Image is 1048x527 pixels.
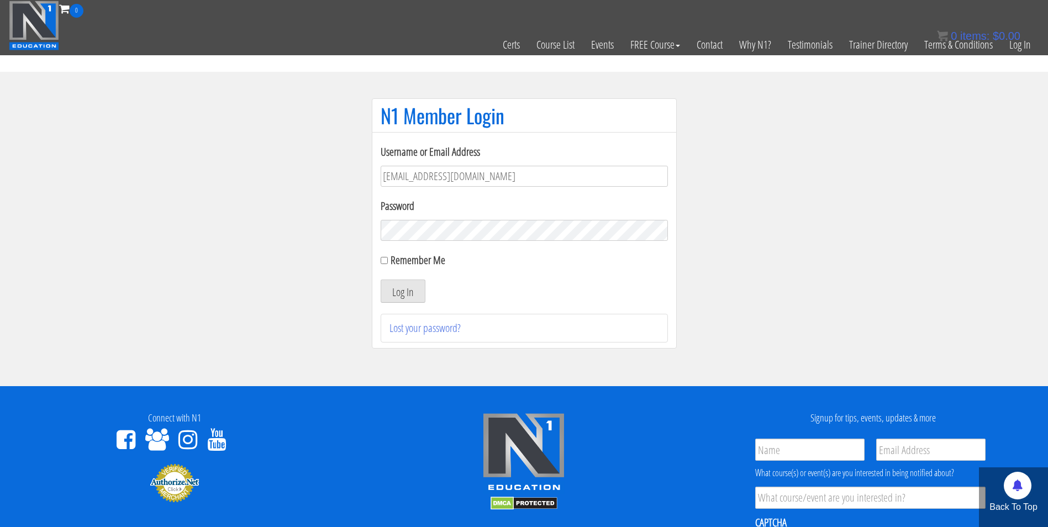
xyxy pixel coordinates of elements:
[583,18,622,72] a: Events
[916,18,1001,72] a: Terms & Conditions
[491,497,557,510] img: DMCA.com Protection Status
[937,30,948,41] img: icon11.png
[937,30,1020,42] a: 0 items: $0.00
[59,1,83,16] a: 0
[841,18,916,72] a: Trainer Directory
[381,104,668,127] h1: N1 Member Login
[381,198,668,214] label: Password
[391,252,445,267] label: Remember Me
[876,439,986,461] input: Email Address
[755,487,986,509] input: What course/event are you interested in?
[8,413,341,424] h4: Connect with N1
[381,144,668,160] label: Username or Email Address
[622,18,688,72] a: FREE Course
[70,4,83,18] span: 0
[993,30,999,42] span: $
[9,1,59,50] img: n1-education
[731,18,780,72] a: Why N1?
[528,18,583,72] a: Course List
[993,30,1020,42] bdi: 0.00
[951,30,957,42] span: 0
[755,439,865,461] input: Name
[707,413,1040,424] h4: Signup for tips, events, updates & more
[960,30,989,42] span: items:
[389,320,461,335] a: Lost your password?
[1001,18,1039,72] a: Log In
[494,18,528,72] a: Certs
[780,18,841,72] a: Testimonials
[482,413,565,494] img: n1-edu-logo
[755,466,986,479] div: What course(s) or event(s) are you interested in being notified about?
[688,18,731,72] a: Contact
[381,280,425,303] button: Log In
[150,463,199,503] img: Authorize.Net Merchant - Click to Verify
